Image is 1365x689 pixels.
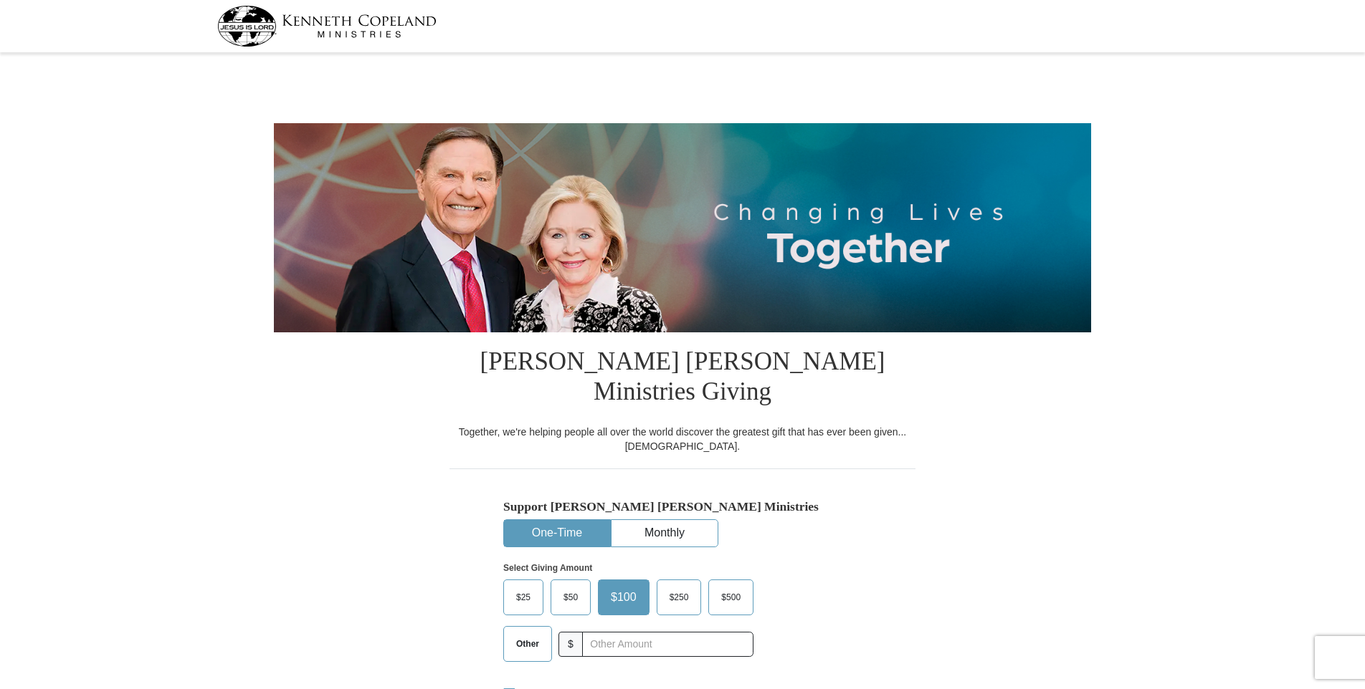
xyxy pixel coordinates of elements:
[714,587,748,608] span: $500
[604,587,644,608] span: $100
[503,563,592,573] strong: Select Giving Amount
[558,632,583,657] span: $
[612,520,718,546] button: Monthly
[217,6,437,47] img: kcm-header-logo.svg
[504,520,610,546] button: One-Time
[503,499,862,514] h5: Support [PERSON_NAME] [PERSON_NAME] Ministries
[450,332,915,425] h1: [PERSON_NAME] [PERSON_NAME] Ministries Giving
[556,587,585,608] span: $50
[509,587,538,608] span: $25
[450,425,915,453] div: Together, we're helping people all over the world discover the greatest gift that has ever been g...
[509,633,546,655] span: Other
[662,587,696,608] span: $250
[582,632,753,657] input: Other Amount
